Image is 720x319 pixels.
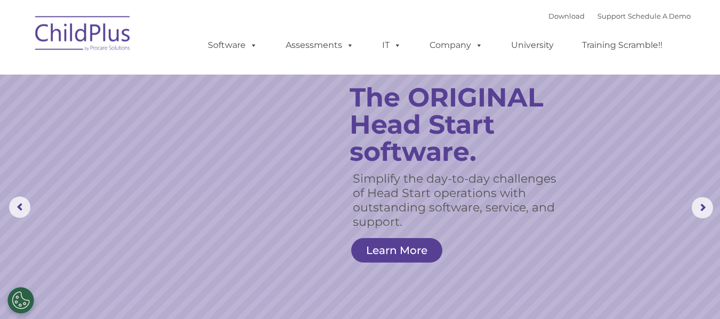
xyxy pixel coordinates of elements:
a: Schedule A Demo [628,12,691,20]
font: | [548,12,691,20]
a: Training Scramble!! [571,35,673,56]
a: Learn More [351,238,442,263]
rs-layer: The ORIGINAL Head Start software. [350,84,575,165]
button: Cookies Settings [7,287,34,314]
span: Phone number [148,114,193,122]
a: Assessments [275,35,365,56]
a: Support [597,12,626,20]
a: IT [371,35,412,56]
a: University [500,35,564,56]
span: Last name [148,70,181,78]
a: Download [548,12,585,20]
a: Software [197,35,268,56]
img: ChildPlus by Procare Solutions [30,9,136,62]
a: Company [419,35,494,56]
rs-layer: Simplify the day-to-day challenges of Head Start operations with outstanding software, service, a... [353,171,563,229]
